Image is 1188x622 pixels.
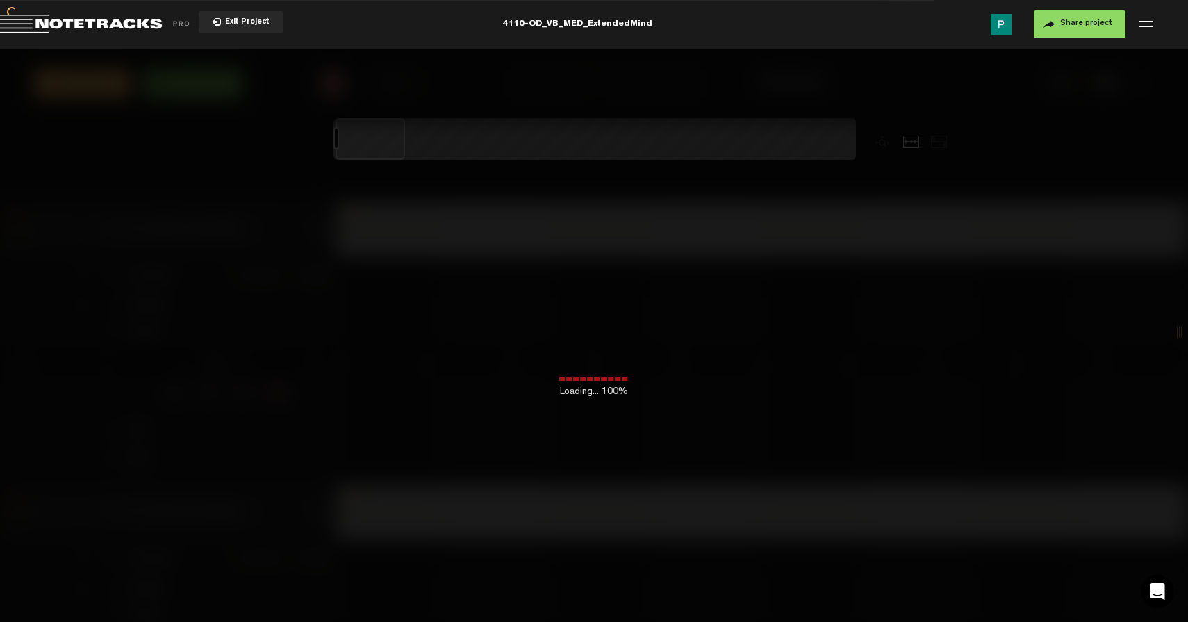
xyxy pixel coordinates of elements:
img: ACg8ocK2_7AM7z2z6jSroFv8AAIBqvSsYiLxF7dFzk16-E4UVv09gA=s96-c [991,14,1012,35]
button: Share project [1034,10,1125,38]
button: Exit Project [199,11,283,33]
span: Loading... 100% [559,385,629,399]
span: Exit Project [221,19,270,26]
div: Open Intercom Messenger [1141,575,1174,608]
span: Share project [1060,19,1112,28]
